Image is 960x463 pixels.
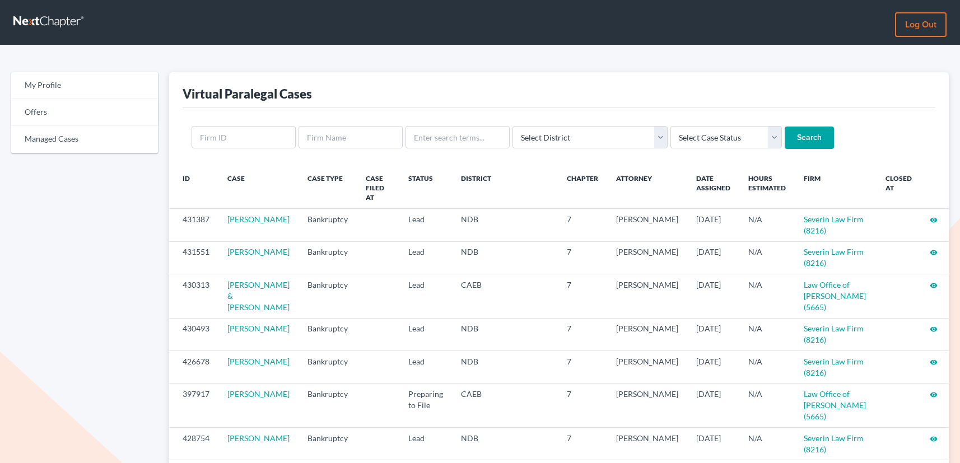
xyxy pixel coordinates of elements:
a: [PERSON_NAME] [227,214,290,224]
a: Managed Cases [11,126,158,153]
a: visibility [930,247,938,256]
th: Hours Estimated [739,167,795,209]
th: Attorney [607,167,687,209]
th: Firm [795,167,877,209]
a: Offers [11,99,158,126]
a: visibility [930,280,938,289]
a: visibility [930,214,938,224]
td: Lead [399,427,452,460]
td: [PERSON_NAME] [607,351,687,384]
a: Law Office of [PERSON_NAME] (5665) [804,389,866,421]
td: Lead [399,241,452,274]
a: [PERSON_NAME] [227,324,290,333]
td: NDB [452,318,558,350]
a: Severin Law Firm (8216) [804,324,864,344]
i: visibility [930,325,938,333]
td: N/A [739,351,795,384]
a: Severin Law Firm (8216) [804,357,864,377]
td: N/A [739,241,795,274]
div: Virtual Paralegal Cases [183,86,312,102]
td: 7 [558,384,607,427]
a: visibility [930,433,938,443]
td: Bankruptcy [299,384,357,427]
td: N/A [739,274,795,318]
td: [DATE] [687,241,739,274]
a: Law Office of [PERSON_NAME] (5665) [804,280,866,312]
td: 7 [558,241,607,274]
td: Lead [399,274,452,318]
a: Log out [895,12,947,37]
a: visibility [930,324,938,333]
td: [DATE] [687,427,739,460]
td: [PERSON_NAME] [607,209,687,241]
td: N/A [739,209,795,241]
th: Chapter [558,167,607,209]
a: Severin Law Firm (8216) [804,214,864,235]
a: [PERSON_NAME] [227,357,290,366]
i: visibility [930,391,938,399]
td: 426678 [169,351,218,384]
i: visibility [930,358,938,366]
th: Case [218,167,299,209]
td: 7 [558,274,607,318]
td: 7 [558,427,607,460]
th: Status [399,167,452,209]
td: NDB [452,427,558,460]
td: Bankruptcy [299,427,357,460]
td: 397917 [169,384,218,427]
td: [PERSON_NAME] [607,241,687,274]
td: 430313 [169,274,218,318]
td: N/A [739,427,795,460]
td: NDB [452,209,558,241]
th: Date Assigned [687,167,739,209]
a: [PERSON_NAME] & [PERSON_NAME] [227,280,290,312]
td: [PERSON_NAME] [607,274,687,318]
td: N/A [739,384,795,427]
th: Closed at [877,167,921,209]
td: 7 [558,209,607,241]
td: Bankruptcy [299,351,357,384]
td: NDB [452,351,558,384]
input: Firm Name [299,126,403,148]
input: Search [785,127,834,149]
td: [DATE] [687,209,739,241]
a: [PERSON_NAME] [227,433,290,443]
input: Firm ID [192,126,296,148]
td: [DATE] [687,384,739,427]
td: [PERSON_NAME] [607,318,687,350]
td: 7 [558,351,607,384]
td: [DATE] [687,274,739,318]
a: My Profile [11,72,158,99]
i: visibility [930,435,938,443]
th: Case Filed At [357,167,399,209]
td: N/A [739,318,795,350]
i: visibility [930,249,938,256]
td: Preparing to File [399,384,452,427]
td: Bankruptcy [299,318,357,350]
a: Severin Law Firm (8216) [804,247,864,268]
td: [DATE] [687,351,739,384]
a: Severin Law Firm (8216) [804,433,864,454]
td: CAEB [452,384,558,427]
th: ID [169,167,218,209]
input: Enter search terms... [406,126,510,148]
td: 428754 [169,427,218,460]
i: visibility [930,282,938,289]
td: Lead [399,209,452,241]
th: Case Type [299,167,357,209]
a: visibility [930,357,938,366]
td: Bankruptcy [299,209,357,241]
td: 430493 [169,318,218,350]
td: [PERSON_NAME] [607,384,687,427]
a: [PERSON_NAME] [227,247,290,256]
td: Lead [399,318,452,350]
a: visibility [930,389,938,399]
td: 7 [558,318,607,350]
td: 431387 [169,209,218,241]
td: CAEB [452,274,558,318]
td: [PERSON_NAME] [607,427,687,460]
td: Lead [399,351,452,384]
th: District [452,167,558,209]
i: visibility [930,216,938,224]
td: Bankruptcy [299,274,357,318]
